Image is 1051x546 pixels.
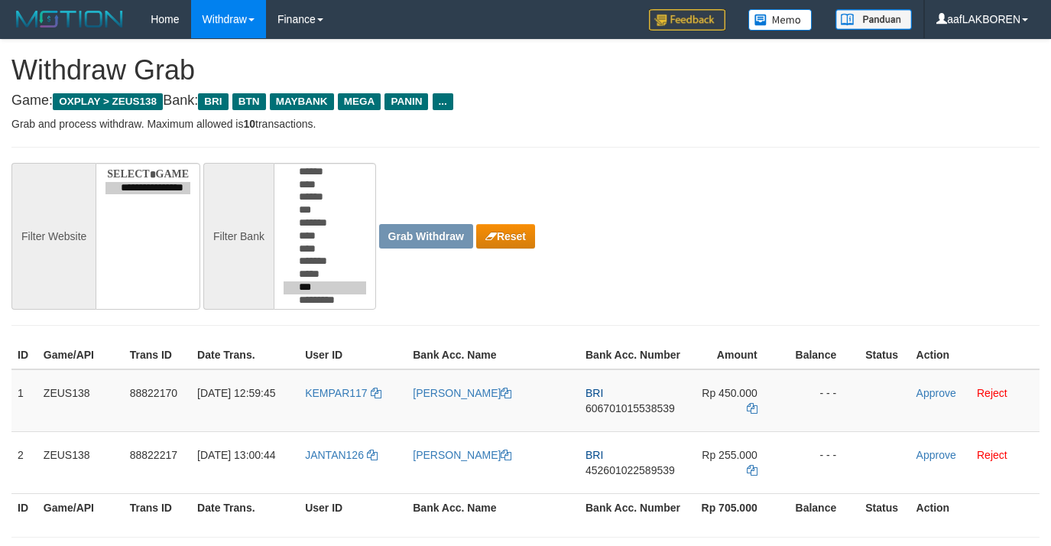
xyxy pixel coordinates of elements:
a: Approve [916,387,956,399]
span: BRI [198,93,228,110]
td: 2 [11,431,37,493]
th: ID [11,341,37,369]
span: JANTAN126 [305,449,364,461]
img: panduan.png [835,9,912,30]
span: PANIN [384,93,428,110]
th: Action [910,493,1040,522]
span: BRI [586,387,603,399]
th: User ID [299,493,407,522]
th: Date Trans. [191,493,299,522]
span: [DATE] 12:59:45 [197,387,275,399]
img: MOTION_logo.png [11,8,128,31]
th: Trans ID [124,341,191,369]
span: BRI [586,449,603,461]
img: Feedback.jpg [649,9,725,31]
div: Filter Website [11,163,96,310]
a: Reject [977,387,1007,399]
a: Reject [977,449,1007,461]
td: - - - [780,369,860,432]
th: Status [859,341,910,369]
span: KEMPAR117 [305,387,367,399]
th: Rp 705.000 [694,493,780,522]
span: Rp 450.000 [702,387,757,399]
th: Action [910,341,1040,369]
td: ZEUS138 [37,369,124,432]
th: Trans ID [124,493,191,522]
th: Game/API [37,493,124,522]
button: Reset [476,224,535,249]
th: Balance [780,493,860,522]
span: Rp 255.000 [702,449,757,461]
span: MEGA [338,93,381,110]
a: JANTAN126 [305,449,378,461]
a: [PERSON_NAME] [413,387,511,399]
a: Approve [916,449,956,461]
span: 88822170 [130,387,177,399]
th: Bank Acc. Number [579,341,694,369]
img: Button%20Memo.svg [748,9,813,31]
strong: 10 [243,118,255,130]
span: MAYBANK [270,93,334,110]
th: Status [859,493,910,522]
th: Bank Acc. Name [407,341,579,369]
td: 1 [11,369,37,432]
button: Grab Withdraw [379,224,473,249]
p: Grab and process withdraw. Maximum allowed is transactions. [11,116,1040,132]
th: Date Trans. [191,341,299,369]
th: Bank Acc. Number [579,493,694,522]
h1: Withdraw Grab [11,55,1040,86]
span: 452601022589539 [586,464,675,476]
a: KEMPAR117 [305,387,381,399]
th: User ID [299,341,407,369]
th: Balance [780,341,860,369]
td: - - - [780,431,860,493]
a: [PERSON_NAME] [413,449,511,461]
div: Filter Bank [203,163,274,310]
span: 88822217 [130,449,177,461]
h4: Game: Bank: [11,93,1040,109]
span: BTN [232,93,266,110]
span: ... [433,93,453,110]
td: ZEUS138 [37,431,124,493]
th: ID [11,493,37,522]
span: OXPLAY > ZEUS138 [53,93,163,110]
span: [DATE] 13:00:44 [197,449,275,461]
th: Amount [694,341,780,369]
th: Bank Acc. Name [407,493,579,522]
span: 606701015538539 [586,402,675,414]
th: Game/API [37,341,124,369]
